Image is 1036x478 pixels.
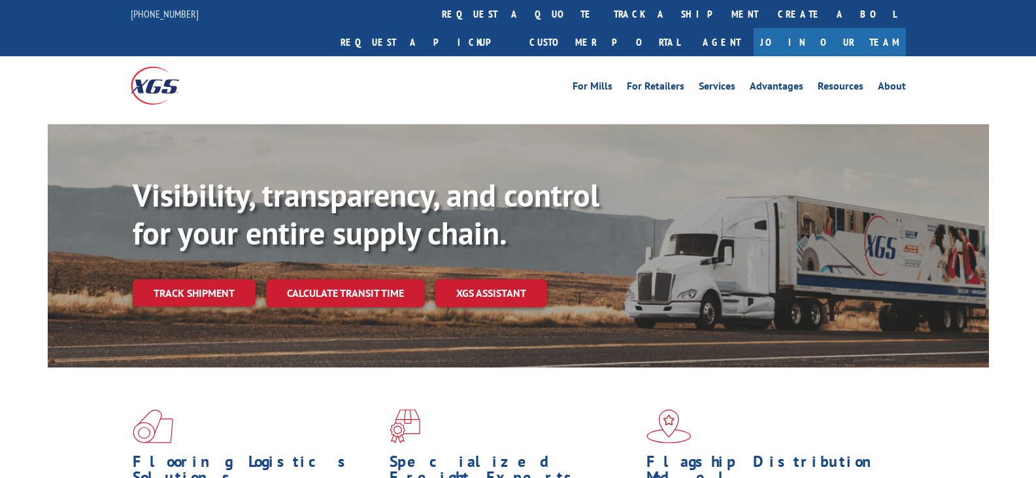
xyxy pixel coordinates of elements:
[266,279,425,307] a: Calculate transit time
[699,81,735,95] a: Services
[133,279,256,307] a: Track shipment
[133,409,173,443] img: xgs-icon-total-supply-chain-intelligence-red
[818,81,863,95] a: Resources
[750,81,803,95] a: Advantages
[390,409,420,443] img: xgs-icon-focused-on-flooring-red
[690,28,754,56] a: Agent
[646,409,692,443] img: xgs-icon-flagship-distribution-model-red
[331,28,520,56] a: Request a pickup
[627,81,684,95] a: For Retailers
[435,279,547,307] a: XGS ASSISTANT
[131,7,199,20] a: [PHONE_NUMBER]
[133,175,599,253] b: Visibility, transparency, and control for your entire supply chain.
[878,81,906,95] a: About
[754,28,906,56] a: Join Our Team
[573,81,612,95] a: For Mills
[520,28,690,56] a: Customer Portal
